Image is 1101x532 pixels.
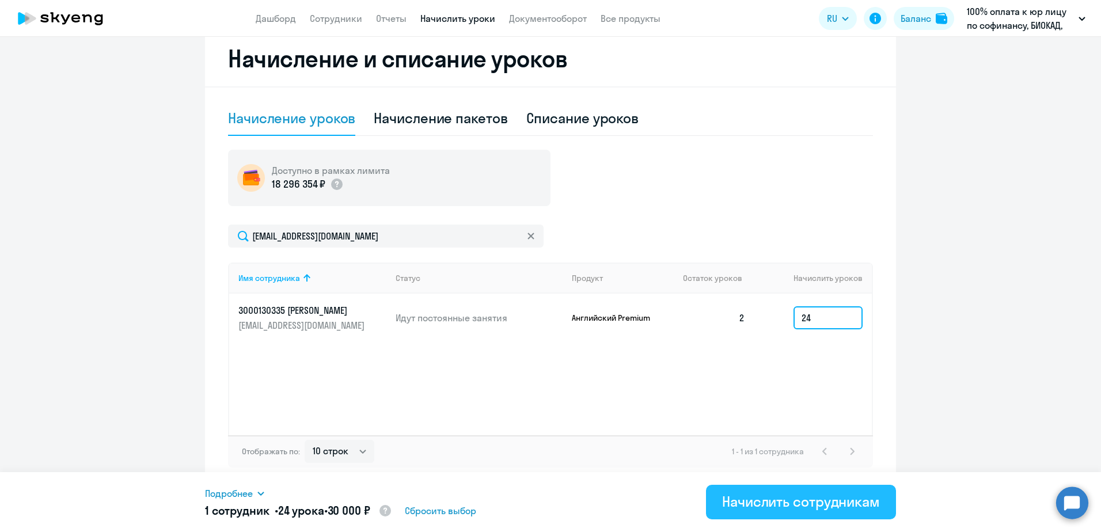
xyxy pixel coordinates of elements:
[205,487,253,500] span: Подробнее
[310,13,362,24] a: Сотрудники
[238,273,300,283] div: Имя сотрудника
[526,109,639,127] div: Списание уроков
[961,5,1091,32] button: 100% оплата к юр лицу по софинансу, БИОКАД, АО
[420,13,495,24] a: Начислить уроки
[205,503,392,520] h5: 1 сотрудник • •
[328,503,370,518] span: 30 000 ₽
[237,164,265,192] img: wallet-circle.png
[228,109,355,127] div: Начисление уроков
[683,273,754,283] div: Остаток уроков
[572,313,658,323] p: Английский Premium
[572,273,674,283] div: Продукт
[509,13,587,24] a: Документооборот
[228,225,544,248] input: Поиск по имени, email, продукту или статусу
[967,5,1074,32] p: 100% оплата к юр лицу по софинансу, БИОКАД, АО
[572,273,603,283] div: Продукт
[601,13,660,24] a: Все продукты
[396,273,420,283] div: Статус
[706,485,896,519] button: Начислить сотрудникам
[405,504,476,518] span: Сбросить выбор
[754,263,872,294] th: Начислить уроков
[827,12,837,25] span: RU
[894,7,954,30] button: Балансbalance
[936,13,947,24] img: balance
[396,311,563,324] p: Идут постоянные занятия
[238,304,367,317] p: 3000130335 [PERSON_NAME]
[732,446,804,457] span: 1 - 1 из 1 сотрудника
[238,273,386,283] div: Имя сотрудника
[674,294,754,342] td: 2
[901,12,931,25] div: Баланс
[722,492,880,511] div: Начислить сотрудникам
[272,164,390,177] h5: Доступно в рамках лимита
[272,177,325,192] p: 18 296 354 ₽
[256,13,296,24] a: Дашборд
[238,304,386,332] a: 3000130335 [PERSON_NAME][EMAIL_ADDRESS][DOMAIN_NAME]
[396,273,563,283] div: Статус
[819,7,857,30] button: RU
[228,45,873,73] h2: Начисление и списание уроков
[374,109,507,127] div: Начисление пакетов
[683,273,742,283] span: Остаток уроков
[278,503,324,518] span: 24 урока
[376,13,407,24] a: Отчеты
[238,319,367,332] p: [EMAIL_ADDRESS][DOMAIN_NAME]
[242,446,300,457] span: Отображать по:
